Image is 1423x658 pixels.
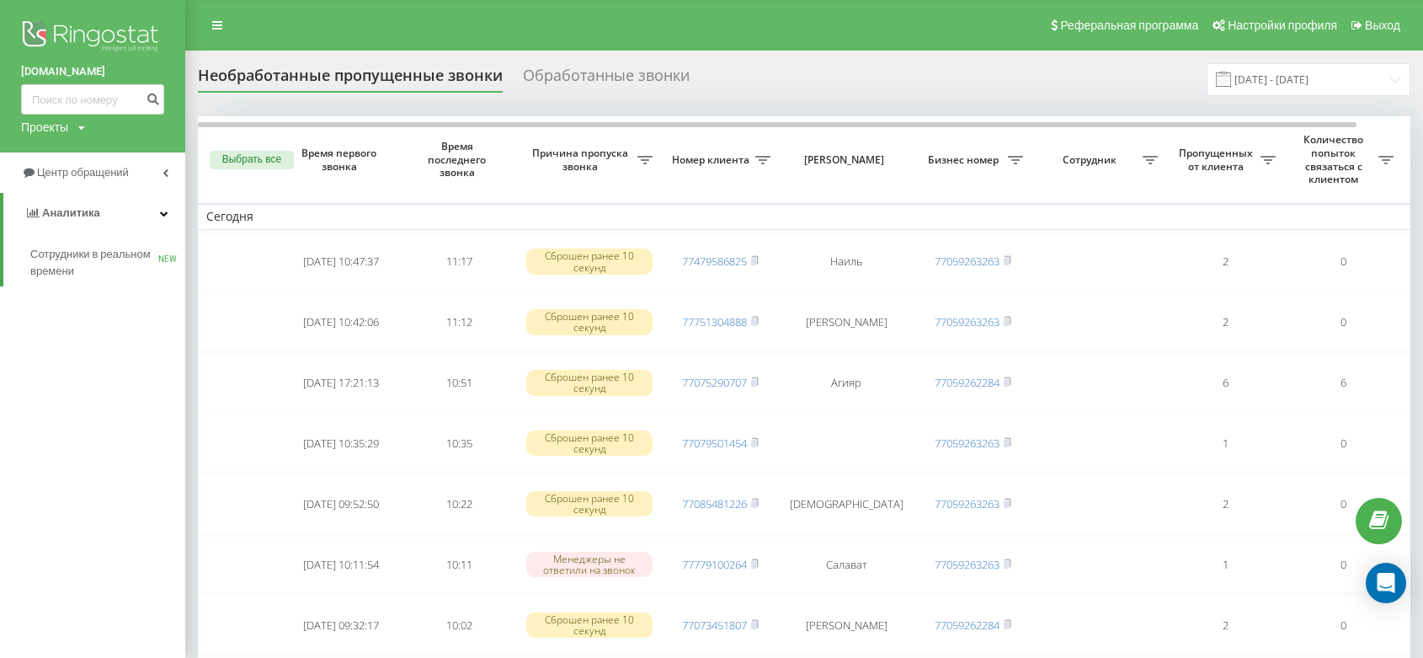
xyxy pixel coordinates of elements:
[779,294,914,351] td: [PERSON_NAME]
[1166,294,1284,351] td: 2
[400,475,518,532] td: 10:22
[400,233,518,291] td: 11:17
[21,17,164,59] img: Ringostat logo
[1040,153,1143,167] span: Сотрудник
[682,314,747,329] a: 77751304888
[1365,19,1400,32] span: Выход
[793,153,899,167] span: [PERSON_NAME]
[1284,596,1402,654] td: 0
[1366,563,1406,603] div: Open Intercom Messenger
[1228,19,1337,32] span: Настройки профиля
[37,166,129,179] span: Центр обращений
[779,536,914,593] td: Салават
[400,294,518,351] td: 11:12
[282,294,400,351] td: [DATE] 10:42:06
[682,557,747,572] a: 77779100264
[922,153,1008,167] span: Бизнес номер
[21,119,68,136] div: Проекты
[779,233,914,291] td: Наиль
[523,67,690,93] div: Обработанные звонки
[526,370,653,395] div: Сброшен ранее 10 секунд
[21,63,164,80] a: [DOMAIN_NAME]
[935,557,999,572] a: 77059263263
[779,354,914,411] td: Агияр
[526,147,637,173] span: Причина пропуска звонка
[935,436,999,451] a: 77059263263
[282,354,400,411] td: [DATE] 17:21:13
[1284,536,1402,593] td: 0
[3,193,185,233] a: Аналитика
[526,309,653,334] div: Сброшен ранее 10 секунд
[282,233,400,291] td: [DATE] 10:47:37
[282,596,400,654] td: [DATE] 09:32:17
[42,206,100,219] span: Аналитика
[682,254,747,269] a: 77479586825
[30,246,158,280] span: Сотрудники в реальном времени
[1284,354,1402,411] td: 6
[1166,475,1284,532] td: 2
[669,153,755,167] span: Номер клиента
[682,618,747,633] a: 77073451807
[779,596,914,654] td: [PERSON_NAME]
[526,249,653,274] div: Сброшен ранее 10 секунд
[210,151,294,169] button: Выбрать все
[21,84,164,115] input: Поиск по номеру
[682,496,747,511] a: 77085481226
[526,552,653,577] div: Менеджеры не ответили на звонок
[1060,19,1198,32] span: Реферальная программа
[1175,147,1260,173] span: Пропущенных от клиента
[282,415,400,472] td: [DATE] 10:35:29
[400,415,518,472] td: 10:35
[682,436,747,451] a: 77079501454
[526,491,653,516] div: Сброшен ранее 10 секунд
[779,475,914,532] td: [DEMOGRAPHIC_DATA]
[282,536,400,593] td: [DATE] 10:11:54
[682,375,747,390] a: 77075290707
[198,67,503,93] div: Необработанные пропущенные звонки
[935,496,999,511] a: 77059263263
[282,475,400,532] td: [DATE] 09:52:50
[935,375,999,390] a: 77059262284
[30,239,185,286] a: Сотрудники в реальном времениNEW
[1284,233,1402,291] td: 0
[526,431,653,456] div: Сброшен ранее 10 секунд
[400,536,518,593] td: 10:11
[1166,596,1284,654] td: 2
[935,618,999,633] a: 77059262284
[1284,415,1402,472] td: 0
[413,140,504,179] span: Время последнего звонка
[526,613,653,638] div: Сброшен ранее 10 секунд
[400,596,518,654] td: 10:02
[1166,415,1284,472] td: 1
[1166,233,1284,291] td: 2
[935,314,999,329] a: 77059263263
[1166,354,1284,411] td: 6
[1166,536,1284,593] td: 1
[1292,133,1378,185] span: Количество попыток связаться с клиентом
[1284,475,1402,532] td: 0
[296,147,386,173] span: Время первого звонка
[400,354,518,411] td: 10:51
[935,254,999,269] a: 77059263263
[1284,294,1402,351] td: 0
